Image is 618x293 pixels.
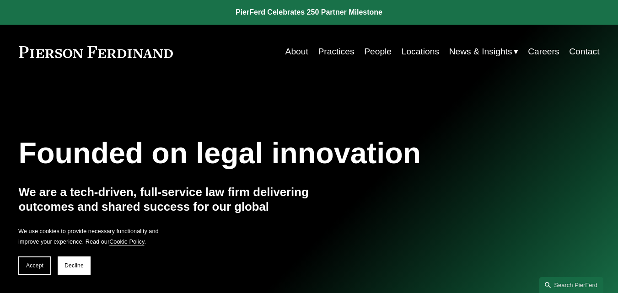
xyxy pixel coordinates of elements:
[528,43,559,60] a: Careers
[58,256,91,275] button: Decline
[19,136,503,170] h1: Founded on legal innovation
[285,43,308,60] a: About
[26,262,43,269] span: Accept
[18,256,51,275] button: Accept
[18,226,165,247] p: We use cookies to provide necessary functionality and improve your experience. Read our .
[539,277,603,293] a: Search this site
[364,43,392,60] a: People
[109,238,144,245] a: Cookie Policy
[449,44,512,60] span: News & Insights
[569,43,599,60] a: Contact
[9,217,174,284] section: Cookie banner
[64,262,84,269] span: Decline
[449,43,518,60] a: folder dropdown
[318,43,354,60] a: Practices
[19,185,309,229] h4: We are a tech-driven, full-service law firm delivering outcomes and shared success for our global...
[402,43,439,60] a: Locations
